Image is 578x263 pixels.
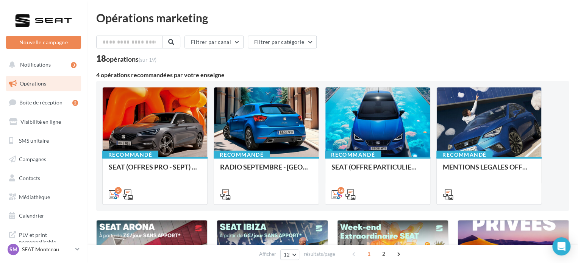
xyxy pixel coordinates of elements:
span: Opérations [20,80,46,87]
span: SMS unitaire [19,137,49,143]
a: SM SEAT Montceau [6,242,81,257]
button: Nouvelle campagne [6,36,81,49]
div: SEAT (OFFRE PARTICULIER - SEPT) - SOCIAL MEDIA [331,163,424,178]
a: SMS unitaire [5,133,83,149]
div: 5 [115,187,122,194]
span: Notifications [20,61,51,68]
span: PLV et print personnalisable [19,230,78,246]
button: Notifications 3 [5,57,80,73]
div: opérations [106,56,156,62]
div: 2 [72,100,78,106]
div: Open Intercom Messenger [552,237,570,255]
div: SEAT (OFFRES PRO - SEPT) - SOCIAL MEDIA [109,163,201,178]
a: Campagnes [5,151,83,167]
a: Contacts [5,170,83,186]
span: 2 [378,248,390,260]
span: 1 [363,248,375,260]
div: Recommandé [214,151,270,159]
button: 12 [280,249,300,260]
span: Médiathèque [19,194,50,200]
span: Afficher [259,251,276,258]
div: Opérations marketing [96,12,569,23]
div: 4 opérations recommandées par votre enseigne [96,72,569,78]
span: 12 [284,252,290,258]
div: Recommandé [102,151,158,159]
button: Filtrer par catégorie [248,36,317,48]
span: Campagnes [19,156,46,162]
a: Calendrier [5,208,83,224]
span: Calendrier [19,212,44,219]
div: RADIO SEPTEMBRE - [GEOGRAPHIC_DATA] 6€/Jour + Week-end extraordinaire [220,163,312,178]
span: Boîte de réception [19,99,62,106]
a: Opérations [5,76,83,92]
div: 16 [337,187,344,194]
div: 3 [71,62,77,68]
span: (sur 19) [139,56,156,63]
span: résultats/page [303,251,335,258]
p: SEAT Montceau [22,246,72,253]
a: PLV et print personnalisable [5,227,83,249]
div: Recommandé [436,151,492,159]
span: Visibilité en ligne [20,118,61,125]
button: Filtrer par canal [184,36,244,48]
div: MENTIONS LEGALES OFFRES GENERIQUES PRESSE 2025 [443,163,535,178]
a: Médiathèque [5,189,83,205]
a: Boîte de réception2 [5,94,83,110]
span: Contacts [19,175,40,181]
span: SM [9,246,17,253]
a: Visibilité en ligne [5,114,83,130]
div: Recommandé [325,151,381,159]
div: 18 [96,54,156,63]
